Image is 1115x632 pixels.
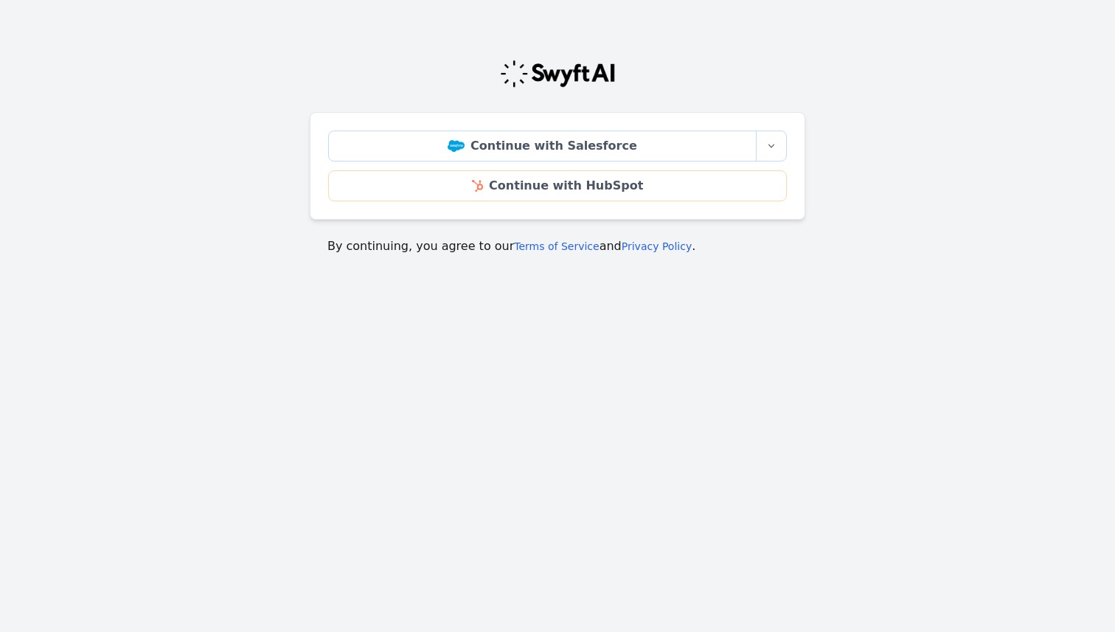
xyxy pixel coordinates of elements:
[328,131,757,162] a: Continue with Salesforce
[499,59,616,88] img: Swyft Logo
[622,240,692,252] a: Privacy Policy
[327,237,788,255] p: By continuing, you agree to our and .
[328,170,787,201] a: Continue with HubSpot
[514,240,599,252] a: Terms of Service
[472,180,483,192] img: HubSpot
[448,140,465,152] img: Salesforce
